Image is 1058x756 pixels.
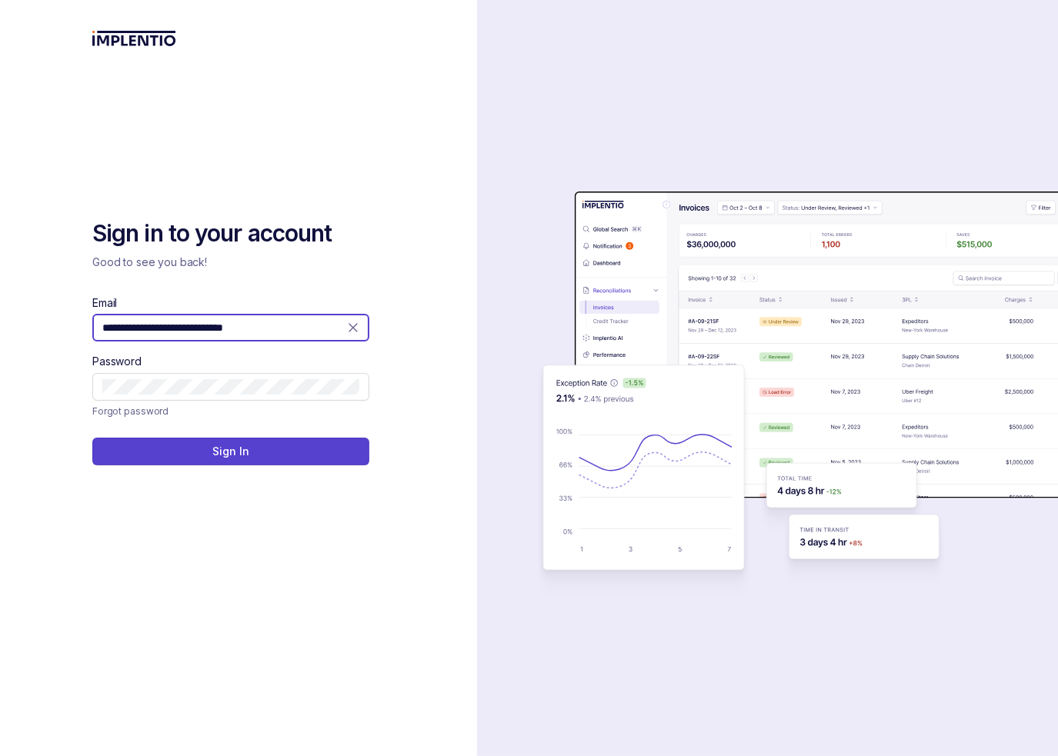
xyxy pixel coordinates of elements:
p: Forgot password [92,404,169,419]
label: Password [92,354,142,369]
p: Sign In [212,444,249,459]
h2: Sign in to your account [92,218,369,249]
img: logo [92,31,176,46]
label: Email [92,295,117,311]
p: Good to see you back! [92,255,369,270]
a: Link Forgot password [92,404,169,419]
button: Sign In [92,438,369,465]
